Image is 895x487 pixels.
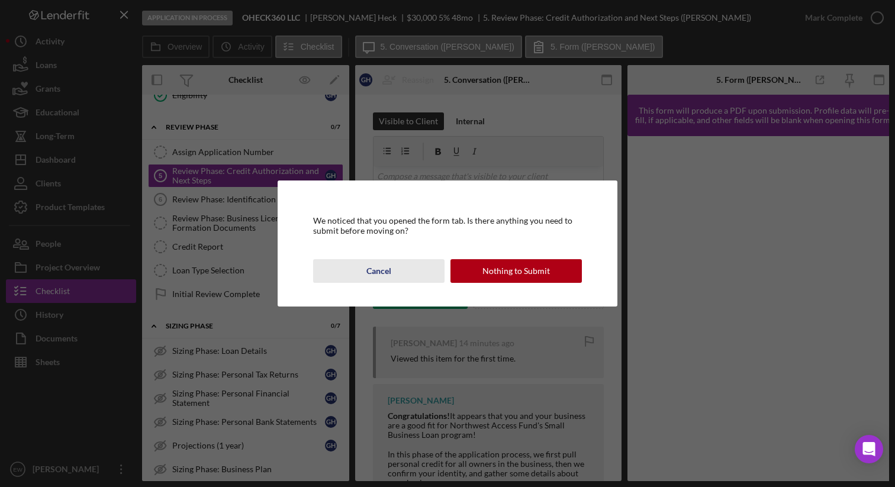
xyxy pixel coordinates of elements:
button: Nothing to Submit [450,259,582,283]
div: Cancel [366,259,391,283]
div: We noticed that you opened the form tab. Is there anything you need to submit before moving on? [313,216,582,235]
div: Open Intercom Messenger [855,435,883,463]
div: Nothing to Submit [482,259,550,283]
button: Cancel [313,259,445,283]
